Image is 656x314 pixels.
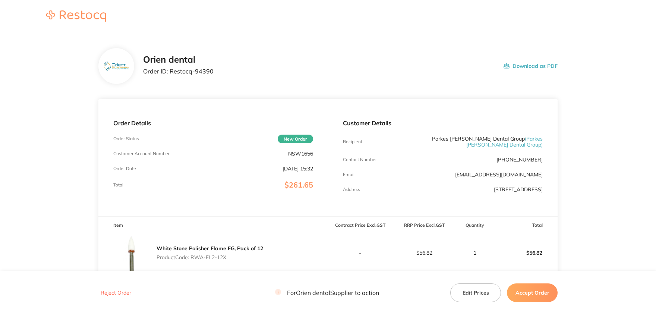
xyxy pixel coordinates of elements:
span: ( Parkes [PERSON_NAME] Dental Group ) [466,135,543,148]
p: Customer Details [343,120,543,126]
img: eTEwcnBkag [104,62,128,71]
img: Restocq logo [39,10,113,22]
th: Quantity [457,217,493,234]
h2: Orien dental [143,54,214,65]
p: Emaill [343,172,356,177]
button: Reject Order [98,289,133,296]
p: Product Code: RWA-FL2-12X [157,254,263,260]
button: Accept Order [507,283,558,302]
th: Item [98,217,328,234]
p: [STREET_ADDRESS] [494,186,543,192]
p: 1 [457,250,493,256]
th: Total [493,217,558,234]
th: RRP Price Excl. GST [392,217,456,234]
p: $56.82 [494,244,557,262]
p: [PHONE_NUMBER] [496,157,543,163]
p: $56.82 [392,250,456,256]
img: emw0ZnBoeQ [113,234,151,271]
p: Recipient [343,139,362,144]
a: [EMAIL_ADDRESS][DOMAIN_NAME] [455,171,543,178]
p: - [328,250,392,256]
th: Contract Price Excl. GST [328,217,392,234]
span: New Order [278,135,313,143]
p: [DATE] 15:32 [283,166,313,172]
p: Contact Number [343,157,377,162]
p: Address [343,187,360,192]
p: Parkes [PERSON_NAME] Dental Group [410,136,543,148]
a: Restocq logo [39,10,113,23]
span: $261.65 [284,180,313,189]
a: White Stone Polisher Flame FG, Pack of 12 [157,245,263,252]
p: NSW1656 [288,151,313,157]
p: For Orien dental Supplier to action [275,289,379,296]
p: Order Details [113,120,313,126]
p: Total [113,182,123,188]
button: Edit Prices [450,283,501,302]
p: Customer Account Number [113,151,170,156]
p: Order Status [113,136,139,141]
p: Order Date [113,166,136,171]
button: Download as PDF [504,54,558,78]
p: Order ID: Restocq- 94390 [143,68,214,75]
